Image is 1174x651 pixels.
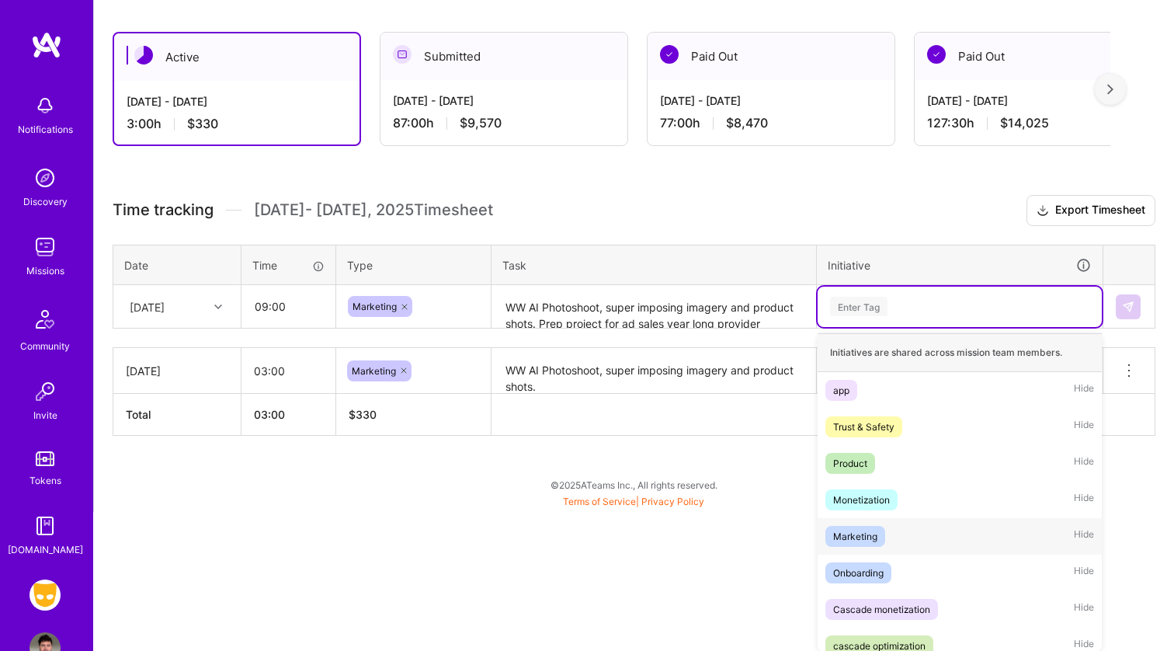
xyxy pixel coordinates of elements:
[30,376,61,407] img: Invite
[113,394,241,436] th: Total
[830,294,887,319] div: Enter Tag
[26,580,64,611] a: Grindr: Product & Marketing
[927,92,1149,109] div: [DATE] - [DATE]
[1074,489,1094,510] span: Hide
[927,115,1149,131] div: 127:30 h
[1074,380,1094,401] span: Hide
[563,496,636,507] a: Terms of Service
[726,115,768,131] span: $8,470
[127,116,347,132] div: 3:00 h
[20,338,70,354] div: Community
[241,350,335,392] input: HH:MM
[833,565,884,581] div: Onboarding
[1107,84,1113,95] img: right
[134,46,153,64] img: Active
[8,541,83,558] div: [DOMAIN_NAME]
[26,301,64,338] img: Community
[915,33,1162,80] div: Paid Out
[33,407,57,423] div: Invite
[493,287,815,328] textarea: WW AI Photoshoot, super imposing imagery and product shots. Prep project for ad sales year long p...
[30,472,61,489] div: Tokens
[18,121,73,138] div: Notifications
[833,528,877,545] div: Marketing
[833,455,867,472] div: Product
[26,263,64,279] div: Missions
[660,92,882,109] div: [DATE] - [DATE]
[1074,453,1094,474] span: Hide
[113,245,241,285] th: Date
[214,303,222,311] i: icon Chevron
[1000,115,1049,131] span: $14,025
[660,45,679,64] img: Paid Out
[126,363,228,379] div: [DATE]
[1074,562,1094,583] span: Hide
[833,382,849,399] div: app
[187,116,218,132] span: $330
[30,580,61,611] img: Grindr: Product & Marketing
[493,350,815,393] textarea: WW AI Photoshoot, super imposing imagery and product shots.
[1037,203,1049,219] i: icon Download
[254,200,493,220] span: [DATE] - [DATE] , 2025 Timesheet
[818,333,1102,372] div: Initiatives are shared across mission team members.
[1074,526,1094,547] span: Hide
[927,45,946,64] img: Paid Out
[352,365,396,377] span: Marketing
[30,510,61,541] img: guide book
[393,115,615,131] div: 87:00 h
[127,93,347,110] div: [DATE] - [DATE]
[1074,599,1094,620] span: Hide
[242,286,335,327] input: HH:MM
[460,115,502,131] span: $9,570
[113,200,214,220] span: Time tracking
[1074,416,1094,437] span: Hide
[641,496,704,507] a: Privacy Policy
[349,408,377,421] span: $ 330
[30,162,61,193] img: discovery
[30,90,61,121] img: bell
[1026,195,1155,226] button: Export Timesheet
[1122,301,1134,313] img: Submit
[660,115,882,131] div: 77:00 h
[241,394,336,436] th: 03:00
[31,31,62,59] img: logo
[380,33,627,80] div: Submitted
[130,298,165,315] div: [DATE]
[36,451,54,466] img: tokens
[828,256,1092,274] div: Initiative
[23,193,68,210] div: Discovery
[30,232,61,263] img: teamwork
[393,45,412,64] img: Submitted
[336,245,491,285] th: Type
[833,601,930,618] div: Cascade monetization
[833,419,894,435] div: Trust & Safety
[252,257,325,273] div: Time
[93,465,1174,504] div: © 2025 ATeams Inc., All rights reserved.
[491,245,817,285] th: Task
[393,92,615,109] div: [DATE] - [DATE]
[648,33,894,80] div: Paid Out
[833,492,890,508] div: Monetization
[114,33,359,81] div: Active
[563,496,704,507] span: |
[353,301,397,312] span: Marketing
